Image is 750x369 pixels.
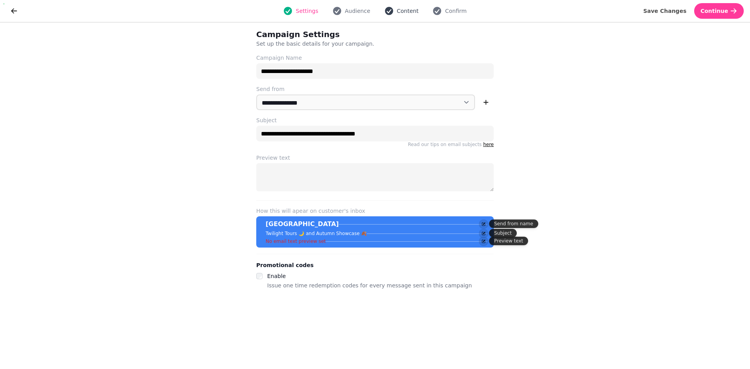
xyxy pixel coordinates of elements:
label: Enable [267,273,286,279]
button: Save Changes [637,3,693,19]
div: Preview text [489,237,528,245]
div: Subject [489,229,517,237]
span: Continue [700,8,728,14]
p: Issue one time redemption codes for every message sent in this campaign [267,281,472,290]
span: Content [397,7,419,15]
button: Continue [694,3,744,19]
span: Confirm [445,7,466,15]
p: [GEOGRAPHIC_DATA] [266,219,339,229]
label: Subject [256,116,494,124]
h2: Campaign Settings [256,29,406,40]
label: How this will apear on customer's inbox [256,207,494,215]
a: here [483,142,494,147]
span: Audience [345,7,370,15]
p: Read our tips on email subjects [256,141,494,148]
p: Set up the basic details for your campaign. [256,40,456,48]
span: Settings [296,7,318,15]
p: Twilight Tours 🌙 and Autumn Showcase 🍂 [266,230,367,237]
button: go back [6,3,22,19]
legend: Promotional codes [256,260,314,270]
div: Send from name [489,219,538,228]
p: No email text preview set [266,238,326,244]
label: Preview text [256,154,494,162]
label: Campaign Name [256,54,494,62]
span: Save Changes [643,8,687,14]
label: Send from [256,85,494,93]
